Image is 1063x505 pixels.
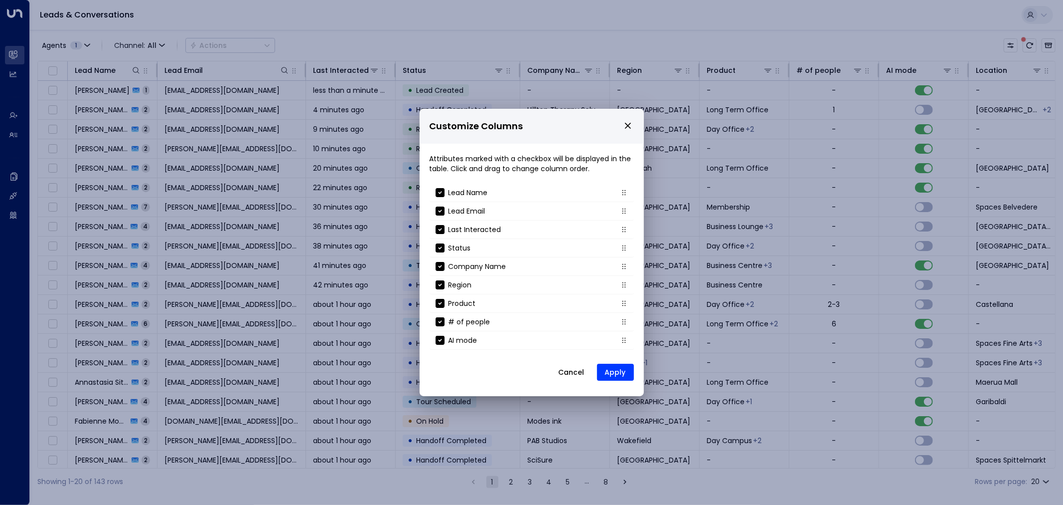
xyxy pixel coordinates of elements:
[449,206,485,216] p: Lead Email
[449,243,471,253] p: Status
[449,280,472,290] p: Region
[449,298,476,308] p: Product
[430,119,523,134] span: Customize Columns
[449,317,490,327] p: # of people
[623,121,632,130] button: close
[550,363,593,381] button: Cancel
[597,364,634,381] button: Apply
[449,261,506,271] p: Company Name
[449,188,488,198] p: Lead Name
[430,154,634,174] p: Attributes marked with a checkbox will be displayed in the table. Click and drag to change column...
[449,335,477,345] p: AI mode
[449,225,501,235] p: Last Interacted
